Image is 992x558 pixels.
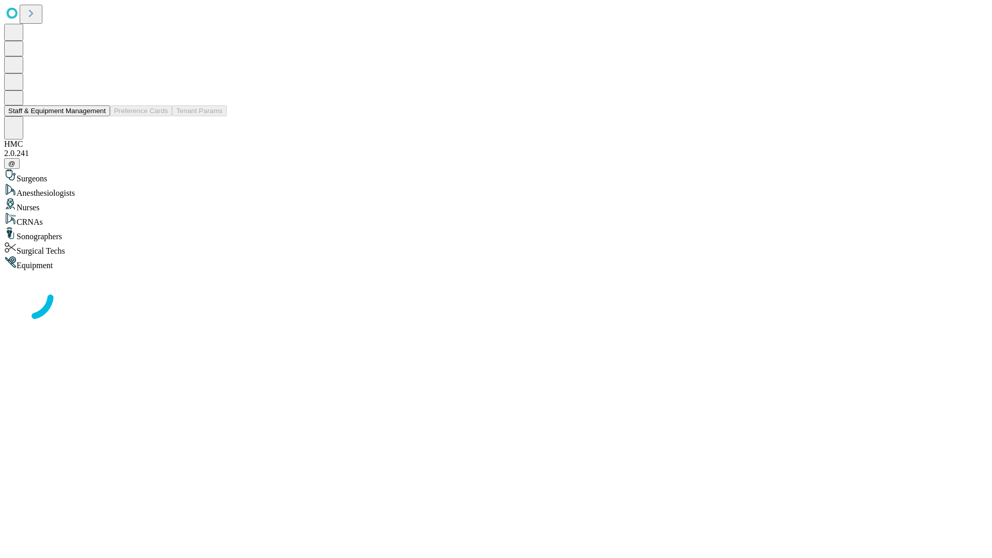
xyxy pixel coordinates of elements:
[4,212,988,227] div: CRNAs
[4,105,110,116] button: Staff & Equipment Management
[4,256,988,270] div: Equipment
[4,158,20,169] button: @
[110,105,172,116] button: Preference Cards
[172,105,227,116] button: Tenant Params
[4,227,988,241] div: Sonographers
[4,198,988,212] div: Nurses
[4,183,988,198] div: Anesthesiologists
[8,160,16,167] span: @
[4,241,988,256] div: Surgical Techs
[4,169,988,183] div: Surgeons
[4,139,988,149] div: HMC
[4,149,988,158] div: 2.0.241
